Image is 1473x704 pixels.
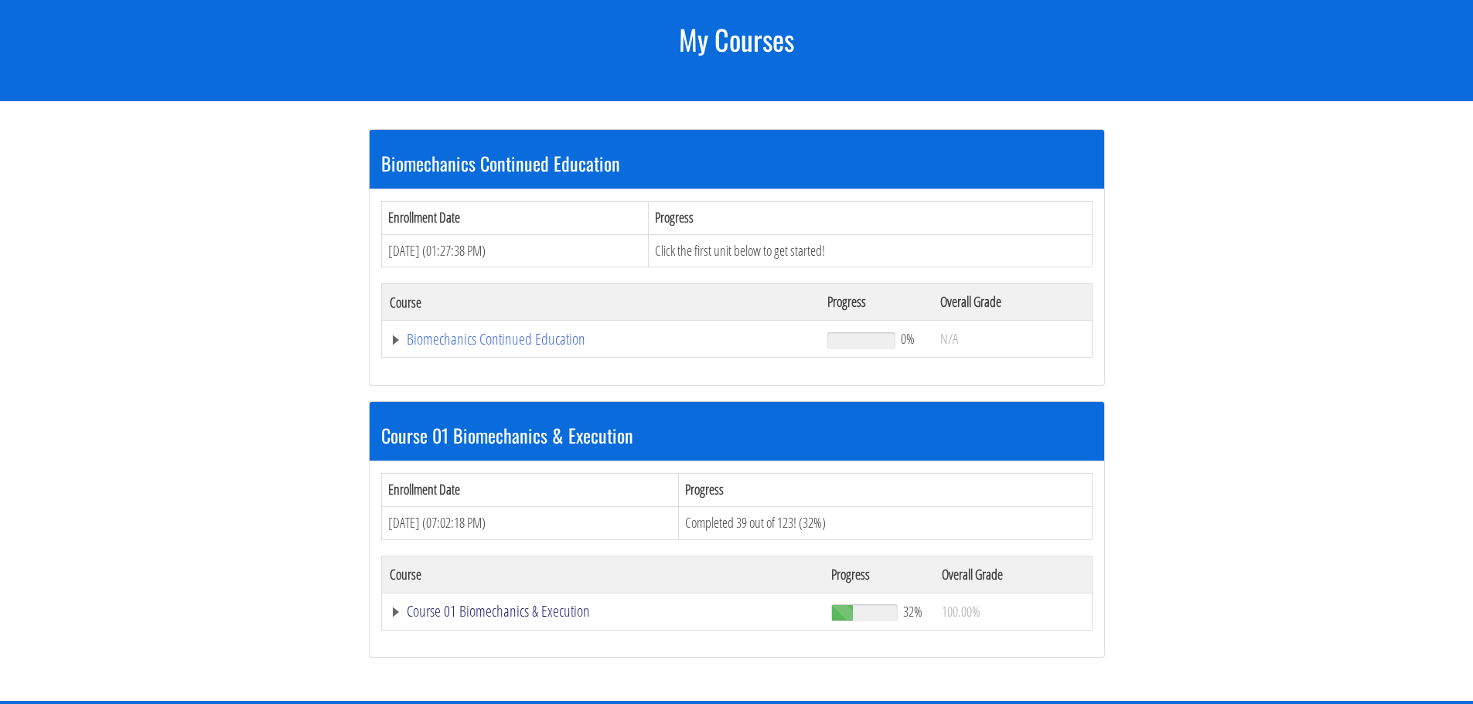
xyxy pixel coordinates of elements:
[820,284,932,321] th: Progress
[934,556,1092,593] th: Overall Grade
[678,474,1092,507] th: Progress
[381,556,823,593] th: Course
[381,506,678,539] td: [DATE] (07:02:18 PM)
[390,332,813,347] a: Biomechanics Continued Education
[390,604,817,619] a: Course 01 Biomechanics & Execution
[933,284,1092,321] th: Overall Grade
[678,506,1092,539] td: Completed 39 out of 123! (32%)
[381,425,1093,445] h3: Course 01 Biomechanics & Execution
[381,234,649,267] td: [DATE] (01:27:38 PM)
[901,330,915,347] span: 0%
[933,321,1092,358] td: N/A
[823,556,934,593] th: Progress
[381,474,678,507] th: Enrollment Date
[903,603,922,620] span: 32%
[381,201,649,234] th: Enrollment Date
[934,593,1092,630] td: 100.00%
[381,153,1093,173] h3: Biomechanics Continued Education
[381,284,820,321] th: Course
[649,201,1092,234] th: Progress
[649,234,1092,267] td: Click the first unit below to get started!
